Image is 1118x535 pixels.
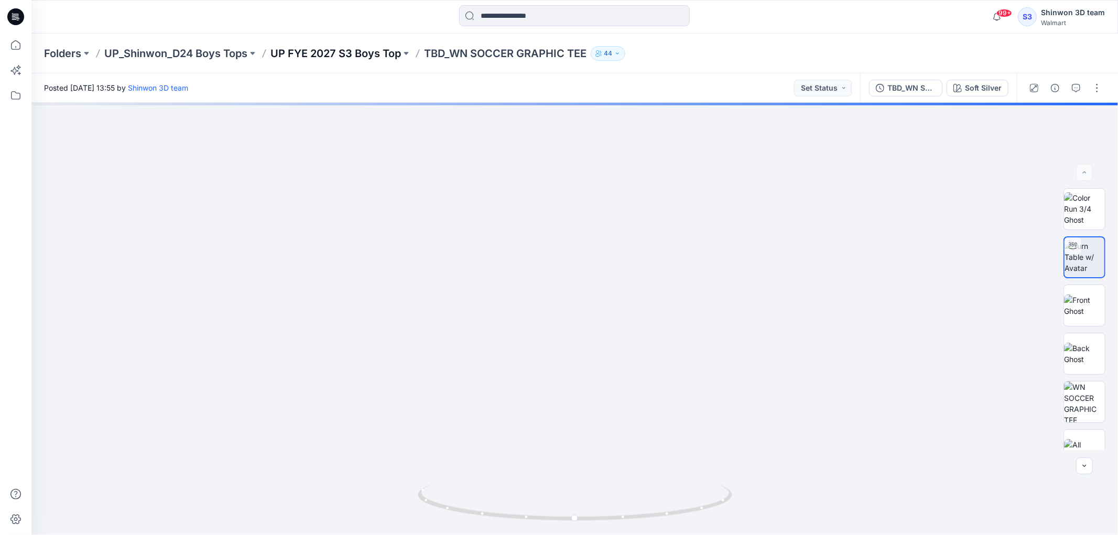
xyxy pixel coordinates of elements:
[1047,80,1063,96] button: Details
[1065,241,1104,274] img: Turn Table w/ Avatar
[1041,6,1105,19] div: Shinwon 3D team
[1064,439,1105,461] img: All colorways
[1064,192,1105,225] img: Color Run 3/4 Ghost
[996,9,1012,17] span: 99+
[44,46,81,61] a: Folders
[947,80,1008,96] button: Soft Silver
[591,46,625,61] button: 44
[1064,294,1105,316] img: Front Ghost
[104,46,247,61] a: UP_Shinwon_D24 Boys Tops
[965,82,1002,94] div: Soft Silver
[270,46,401,61] a: UP FYE 2027 S3 Boys Top
[44,82,188,93] span: Posted [DATE] 13:55 by
[1041,19,1105,27] div: Walmart
[604,48,612,59] p: 44
[869,80,942,96] button: TBD_WN SOCCER GRAPHIC TEE
[424,46,587,61] p: TBD_WN SOCCER GRAPHIC TEE
[887,82,936,94] div: TBD_WN SOCCER GRAPHIC TEE
[1064,343,1105,365] img: Back Ghost
[128,83,188,92] a: Shinwon 3D team
[1018,7,1037,26] div: S3
[1064,381,1105,422] img: WN SOCCER GRAPHIC TEE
